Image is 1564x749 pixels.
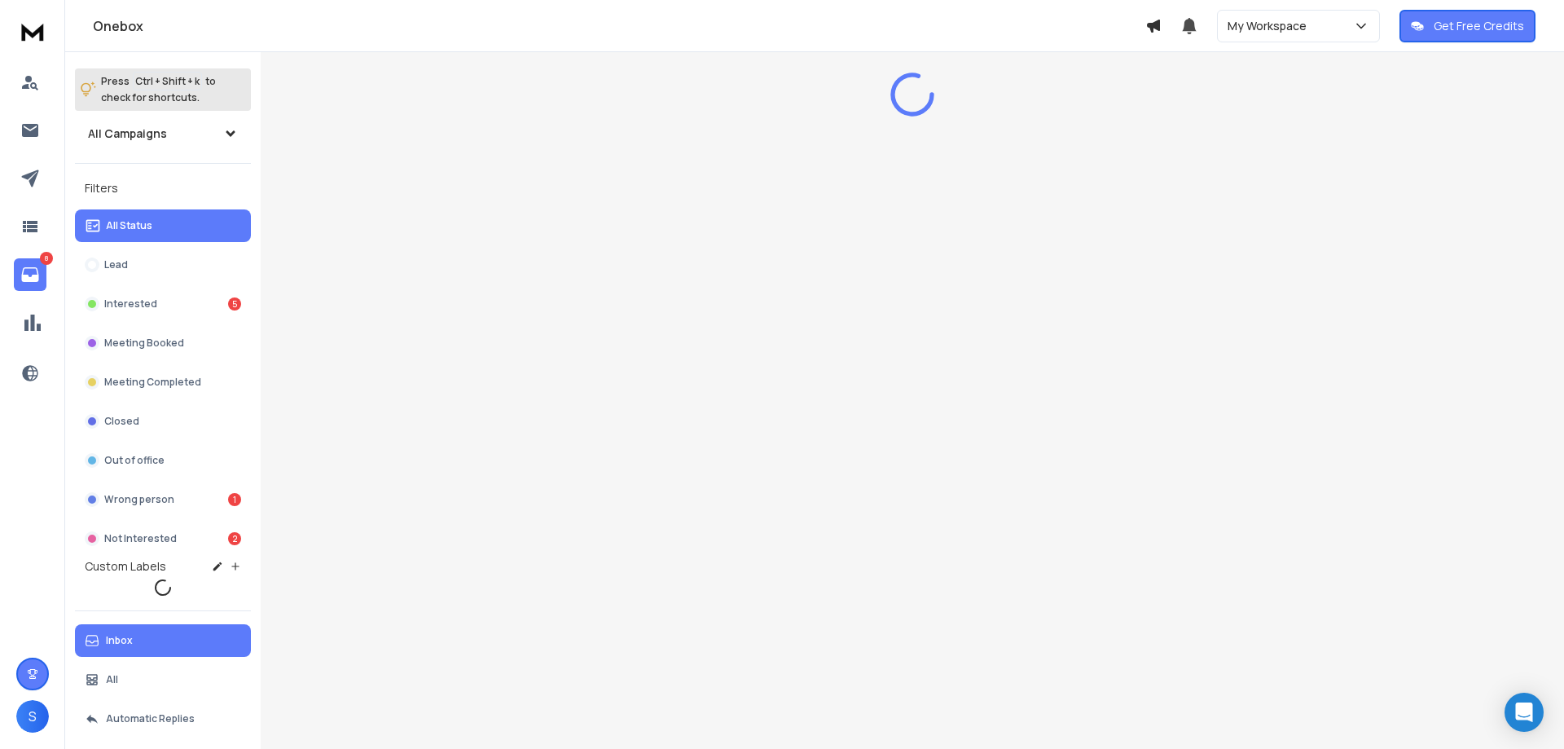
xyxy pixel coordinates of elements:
p: Get Free Credits [1434,18,1524,34]
h1: All Campaigns [88,126,167,142]
p: Wrong person [104,493,174,506]
button: All [75,663,251,696]
h3: Filters [75,177,251,200]
button: Inbox [75,624,251,657]
button: S [16,700,49,733]
p: Press to check for shortcuts. [101,73,216,106]
p: All Status [106,219,152,232]
div: 1 [228,493,241,506]
p: 8 [40,252,53,265]
p: All [106,673,118,686]
p: Interested [104,297,157,311]
button: Not Interested2 [75,522,251,555]
button: Lead [75,249,251,281]
h1: Onebox [93,16,1145,36]
p: Meeting Completed [104,376,201,389]
div: Open Intercom Messenger [1505,693,1544,732]
p: My Workspace [1228,18,1313,34]
button: Automatic Replies [75,703,251,735]
span: Ctrl + Shift + k [133,72,202,90]
a: 8 [14,258,46,291]
button: Meeting Booked [75,327,251,359]
p: Meeting Booked [104,337,184,350]
img: logo [16,16,49,46]
button: All Campaigns [75,117,251,150]
button: Meeting Completed [75,366,251,399]
p: Automatic Replies [106,712,195,725]
button: Get Free Credits [1399,10,1535,42]
button: All Status [75,209,251,242]
div: 2 [228,532,241,545]
p: Closed [104,415,139,428]
button: Interested5 [75,288,251,320]
p: Inbox [106,634,133,647]
button: Out of office [75,444,251,477]
button: Wrong person1 [75,483,251,516]
div: 5 [228,297,241,311]
p: Out of office [104,454,165,467]
p: Lead [104,258,128,271]
p: Not Interested [104,532,177,545]
button: Closed [75,405,251,438]
h3: Custom Labels [85,558,166,575]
